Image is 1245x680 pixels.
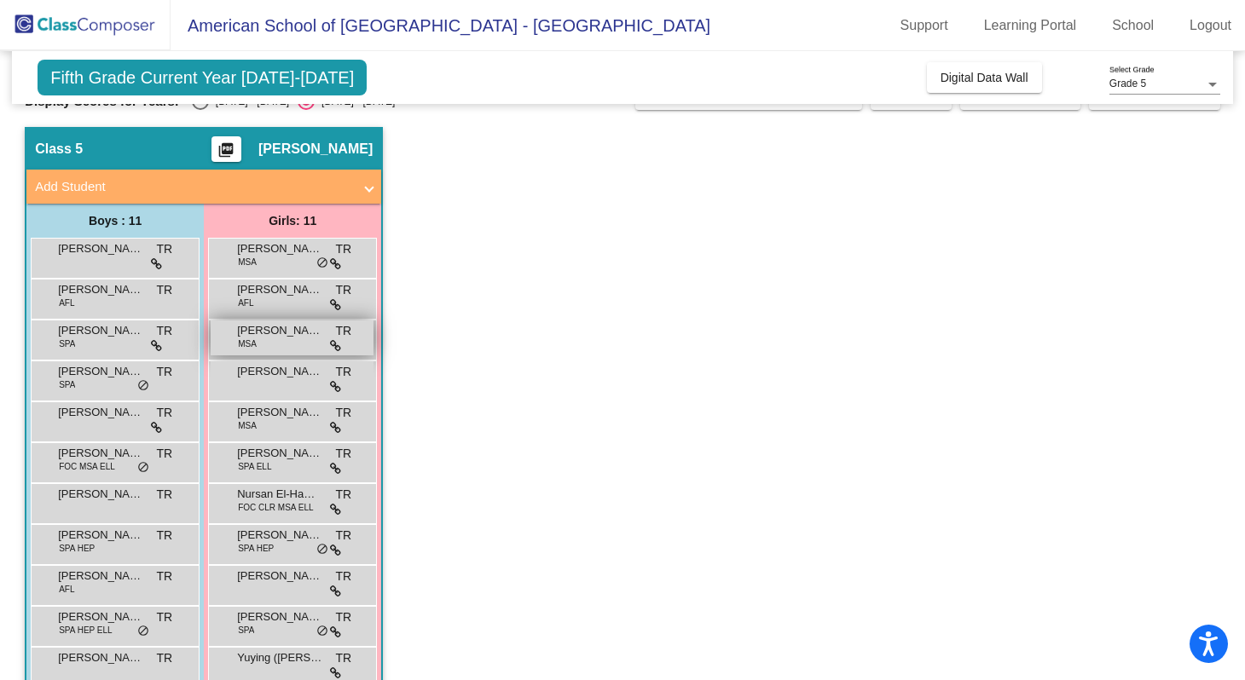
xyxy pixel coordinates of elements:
[970,12,1091,39] a: Learning Portal
[237,404,322,421] span: [PERSON_NAME]
[336,527,352,545] span: TR
[258,141,373,158] span: [PERSON_NAME]
[157,568,173,585] span: TR
[59,583,74,596] span: AFL
[1109,78,1146,89] span: Grade 5
[336,363,352,381] span: TR
[336,649,352,667] span: TR
[157,608,173,626] span: TR
[58,363,143,380] span: [PERSON_NAME] de [PERSON_NAME]
[238,256,257,268] span: MSA
[137,461,149,475] span: do_not_disturb_alt
[26,170,381,204] mat-expansion-panel-header: Add Student
[157,527,173,545] span: TR
[238,624,254,637] span: SPA
[237,608,322,625] span: [PERSON_NAME]
[58,281,143,298] span: [PERSON_NAME]
[336,445,352,463] span: TR
[237,363,322,380] span: [PERSON_NAME]
[59,378,75,391] span: SPA
[1176,12,1245,39] a: Logout
[887,12,962,39] a: Support
[237,568,322,585] span: [PERSON_NAME]
[336,404,352,422] span: TR
[58,608,143,625] span: [PERSON_NAME]
[238,297,253,309] span: AFL
[59,337,75,350] span: SPA
[941,71,1028,84] span: Digital Data Wall
[211,136,241,162] button: Print Students Details
[58,527,143,544] span: [PERSON_NAME]
[237,486,322,503] span: Nursan El-Hammali
[316,256,328,270] span: do_not_disturb_alt
[204,204,381,238] div: Girls: 11
[157,649,173,667] span: TR
[237,445,322,462] span: [PERSON_NAME]
[35,177,352,197] mat-panel-title: Add Student
[157,445,173,463] span: TR
[58,486,143,503] span: [PERSON_NAME]
[59,297,74,309] span: AFL
[58,240,143,257] span: [PERSON_NAME]
[157,240,173,258] span: TR
[336,240,352,258] span: TR
[336,486,352,504] span: TR
[58,445,143,462] span: [PERSON_NAME]
[157,363,173,381] span: TR
[157,322,173,340] span: TR
[157,404,173,422] span: TR
[237,527,322,544] span: [PERSON_NAME]
[35,141,83,158] span: Class 5
[59,624,112,637] span: SPA HEP ELL
[58,568,143,585] span: [PERSON_NAME]
[316,543,328,556] span: do_not_disturb_alt
[237,649,322,666] span: Yuying ([PERSON_NAME]
[171,12,710,39] span: American School of [GEOGRAPHIC_DATA] - [GEOGRAPHIC_DATA]
[58,649,143,666] span: [PERSON_NAME] De Lama
[58,404,143,421] span: [PERSON_NAME]
[26,204,204,238] div: Boys : 11
[216,141,236,165] mat-icon: picture_as_pdf
[58,322,143,339] span: [PERSON_NAME]
[137,625,149,638] span: do_not_disturb_alt
[238,542,274,555] span: SPA HEP
[59,460,115,473] span: FOC MSA ELL
[157,281,173,299] span: TR
[336,608,352,626] span: TR
[927,62,1042,93] button: Digital Data Wall
[59,542,95,555] span: SPA HEP
[38,60,367,95] span: Fifth Grade Current Year [DATE]-[DATE]
[237,281,322,298] span: [PERSON_NAME]
[237,240,322,257] span: [PERSON_NAME]
[238,501,313,514] span: FOC CLR MSA ELL
[157,486,173,504] span: TR
[336,281,352,299] span: TR
[336,568,352,585] span: TR
[336,322,352,340] span: TR
[238,337,257,350] span: MSA
[316,625,328,638] span: do_not_disturb_alt
[137,379,149,393] span: do_not_disturb_alt
[238,419,257,432] span: MSA
[1098,12,1167,39] a: School
[238,460,271,473] span: SPA ELL
[237,322,322,339] span: [PERSON_NAME]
